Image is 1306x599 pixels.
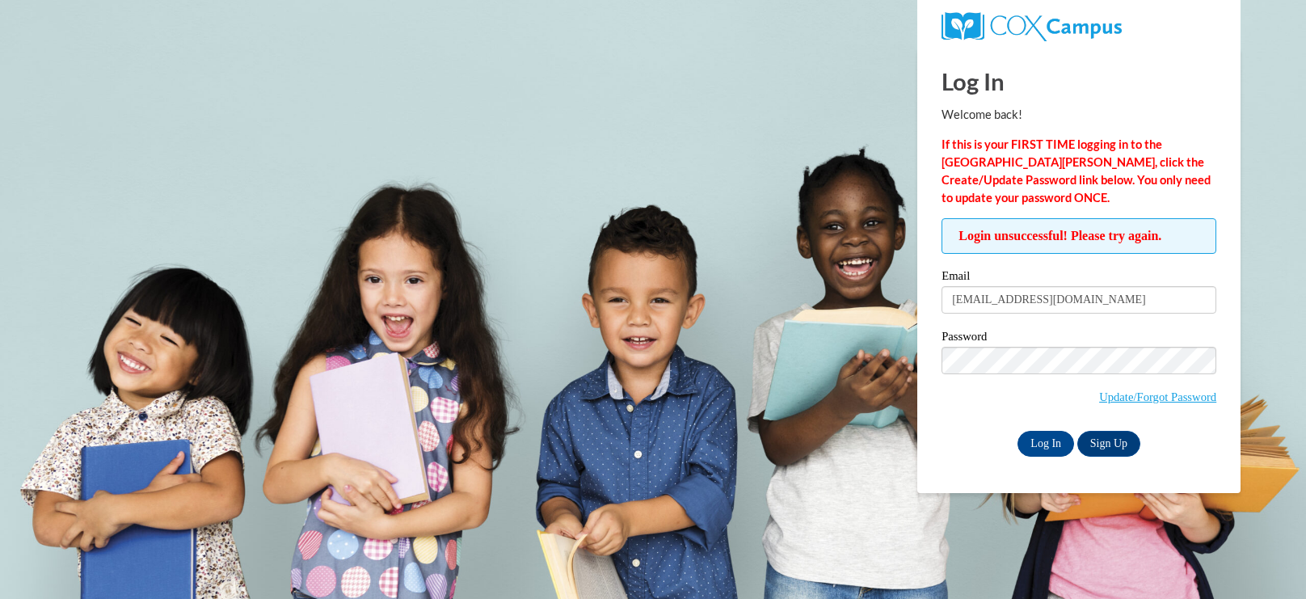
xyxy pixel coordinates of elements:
span: Login unsuccessful! Please try again. [942,218,1216,254]
img: COX Campus [942,12,1122,41]
label: Email [942,270,1216,286]
input: Log In [1017,431,1074,457]
a: COX Campus [942,19,1122,32]
label: Password [942,331,1216,347]
strong: If this is your FIRST TIME logging in to the [GEOGRAPHIC_DATA][PERSON_NAME], click the Create/Upd... [942,137,1211,205]
a: Update/Forgot Password [1099,390,1216,403]
p: Welcome back! [942,106,1216,124]
h1: Log In [942,65,1216,98]
a: Sign Up [1077,431,1140,457]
